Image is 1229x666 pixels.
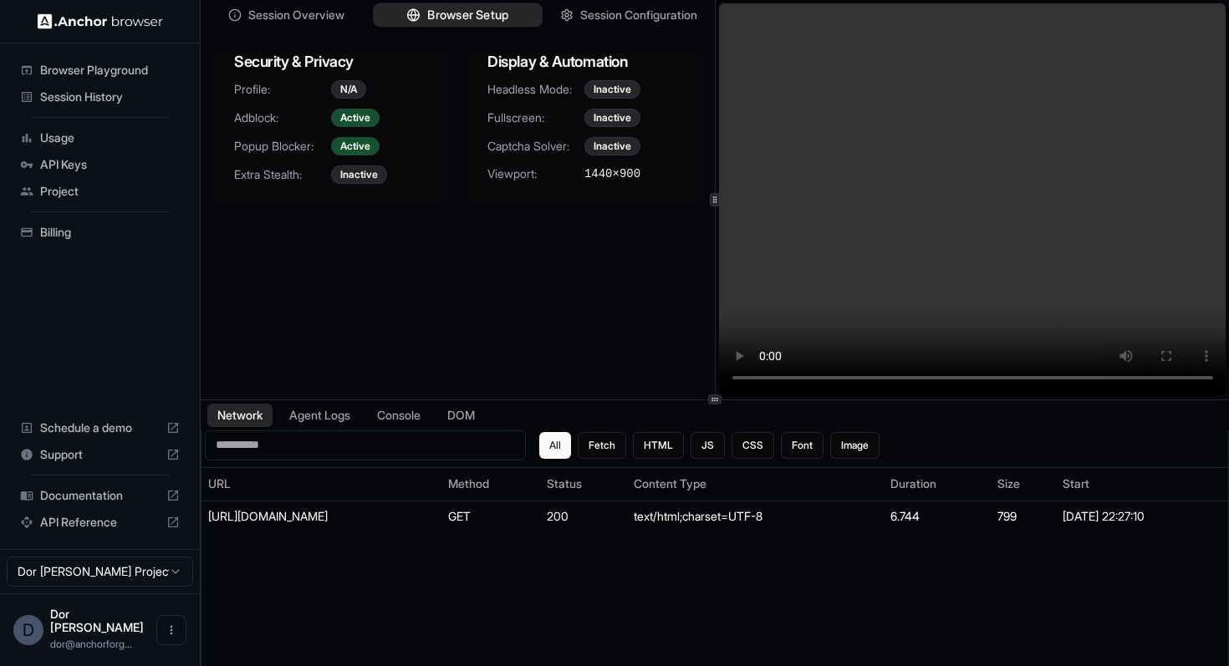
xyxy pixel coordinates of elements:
[691,432,725,459] button: JS
[487,138,584,155] span: Captcha Solver:
[1056,501,1228,531] td: [DATE] 22:27:10
[584,109,640,127] div: Inactive
[487,81,584,98] span: Headless Mode:
[781,432,824,459] button: Font
[234,109,331,126] span: Adblock:
[13,509,186,536] div: API Reference
[331,109,380,127] div: Active
[234,138,331,155] span: Popup Blocker:
[248,7,344,23] span: Session Overview
[40,156,180,173] span: API Keys
[487,109,584,126] span: Fullscreen:
[584,80,640,99] div: Inactive
[890,475,984,492] div: Duration
[40,183,180,200] span: Project
[40,224,180,241] span: Billing
[40,487,160,504] span: Documentation
[50,607,144,634] span: Dor Dankner
[13,219,186,246] div: Billing
[584,165,640,182] span: 1440 × 900
[13,414,186,441] div: Schedule a demo
[13,84,186,110] div: Session History
[40,514,160,531] span: API Reference
[732,432,774,459] button: CSS
[634,475,877,492] div: Content Type
[331,165,387,184] div: Inactive
[40,419,160,436] span: Schedule a demo
[884,501,991,531] td: 6.744
[997,475,1049,492] div: Size
[1063,475,1221,492] div: Start
[208,508,435,525] div: http://whatsmyos.com/
[584,137,640,155] div: Inactive
[279,404,360,427] button: Agent Logs
[427,7,508,24] span: Browser Setup
[437,404,485,427] button: DOM
[487,50,681,74] h3: Display & Automation
[633,432,684,459] button: HTML
[331,137,380,155] div: Active
[40,130,180,146] span: Usage
[234,166,331,183] span: Extra Stealth:
[234,81,331,98] span: Profile:
[40,62,180,79] span: Browser Playground
[991,501,1056,531] td: 799
[578,432,626,459] button: Fetch
[13,57,186,84] div: Browser Playground
[13,125,186,151] div: Usage
[38,13,163,29] img: Anchor Logo
[234,50,427,74] h3: Security & Privacy
[830,432,880,459] button: Image
[367,404,431,427] button: Console
[13,178,186,205] div: Project
[13,151,186,178] div: API Keys
[13,441,186,468] div: Support
[580,7,697,23] span: Session Configuration
[540,501,628,531] td: 200
[441,501,539,531] td: GET
[50,638,132,650] span: dor@anchorforge.io
[156,615,186,645] button: Open menu
[208,475,435,492] div: URL
[13,482,186,509] div: Documentation
[448,475,533,492] div: Method
[207,404,273,427] button: Network
[487,165,584,182] span: Viewport:
[331,80,366,99] div: N/A
[539,432,571,459] button: All
[40,89,180,105] span: Session History
[627,501,884,531] td: text/html;charset=UTF-8
[13,615,43,645] div: D
[547,475,621,492] div: Status
[40,446,160,463] span: Support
